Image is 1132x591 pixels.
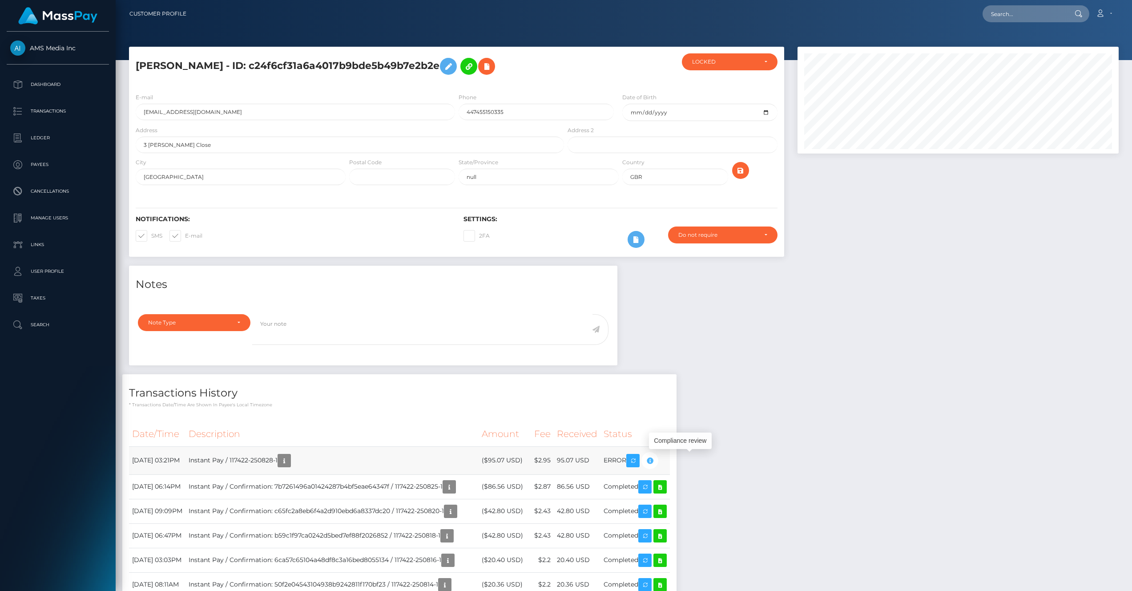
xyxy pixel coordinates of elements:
label: Address [136,126,157,134]
a: User Profile [7,260,109,283]
p: Payees [10,158,105,171]
p: Dashboard [10,78,105,91]
td: [DATE] 09:09PM [129,499,185,523]
td: 42.80 USD [554,523,600,548]
td: ($42.80 USD) [479,499,530,523]
a: Links [7,234,109,256]
span: AMS Media Inc [7,44,109,52]
label: State/Province [459,158,498,166]
div: LOCKED [692,58,757,65]
button: LOCKED [682,53,778,70]
h6: Notifications: [136,215,450,223]
label: Postal Code [349,158,382,166]
td: Instant Pay / Confirmation: 7b7261496a01424287b4bf5eae64347f / 117422-250825-1 [185,474,479,499]
label: Address 2 [568,126,594,134]
td: $2.95 [530,446,554,474]
a: Search [7,314,109,336]
td: ($95.07 USD) [479,446,530,474]
td: 86.56 USD [554,474,600,499]
label: SMS [136,230,162,242]
label: Country [622,158,645,166]
label: Date of Birth [622,93,657,101]
a: Transactions [7,100,109,122]
a: Taxes [7,287,109,309]
td: 42.80 USD [554,499,600,523]
td: ($86.56 USD) [479,474,530,499]
td: $2.43 [530,523,554,548]
button: Do not require [668,227,777,243]
td: [DATE] 03:21PM [129,446,185,474]
td: $2.2 [530,548,554,572]
th: Fee [530,422,554,446]
td: Completed [600,548,670,572]
td: Instant Pay / Confirmation: c65fc2a8eb6f4a2d910ebd6a8337dc20 / 117422-250820-1 [185,499,479,523]
label: City [136,158,146,166]
p: Cancellations [10,185,105,198]
img: MassPay Logo [18,7,97,24]
h4: Notes [136,277,611,292]
label: 2FA [463,230,490,242]
td: $2.43 [530,499,554,523]
td: Instant Pay / Confirmation: 6ca57c65104a48df8c3a16bed8055134 / 117422-250816-1 [185,548,479,572]
td: [DATE] 03:03PM [129,548,185,572]
td: Instant Pay / Confirmation: b59c1f97ca0242d5bed7ef88f2026852 / 117422-250818-1 [185,523,479,548]
p: Transactions [10,105,105,118]
td: [DATE] 06:14PM [129,474,185,499]
th: Description [185,422,479,446]
td: Completed [600,474,670,499]
p: * Transactions date/time are shown in payee's local timezone [129,401,670,408]
div: Compliance review [649,433,712,449]
a: Ledger [7,127,109,149]
label: E-mail [169,230,202,242]
a: Manage Users [7,207,109,229]
th: Status [600,422,670,446]
td: ($42.80 USD) [479,523,530,548]
th: Amount [479,422,530,446]
input: Search... [983,5,1066,22]
p: Manage Users [10,211,105,225]
th: Date/Time [129,422,185,446]
img: AMS Media Inc [10,40,25,56]
p: Search [10,318,105,332]
p: Taxes [10,291,105,305]
p: User Profile [10,265,105,278]
td: ERROR [600,446,670,474]
label: Phone [459,93,476,101]
td: ($20.40 USD) [479,548,530,572]
div: Do not require [678,231,757,239]
h5: [PERSON_NAME] - ID: c24f6cf31a6a4017b9bde5b49b7e2b2e [136,53,559,79]
a: Cancellations [7,180,109,202]
td: [DATE] 06:47PM [129,523,185,548]
td: Instant Pay / 117422-250828-1 [185,446,479,474]
h4: Transactions History [129,385,670,401]
a: Dashboard [7,73,109,96]
button: Note Type [138,314,250,331]
p: Ledger [10,131,105,145]
td: 20.40 USD [554,548,600,572]
td: $2.87 [530,474,554,499]
p: Links [10,238,105,251]
td: 95.07 USD [554,446,600,474]
td: Completed [600,499,670,523]
div: Note Type [148,319,230,326]
a: Payees [7,154,109,176]
th: Received [554,422,600,446]
td: Completed [600,523,670,548]
h6: Settings: [463,215,778,223]
a: Customer Profile [129,4,186,23]
label: E-mail [136,93,153,101]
